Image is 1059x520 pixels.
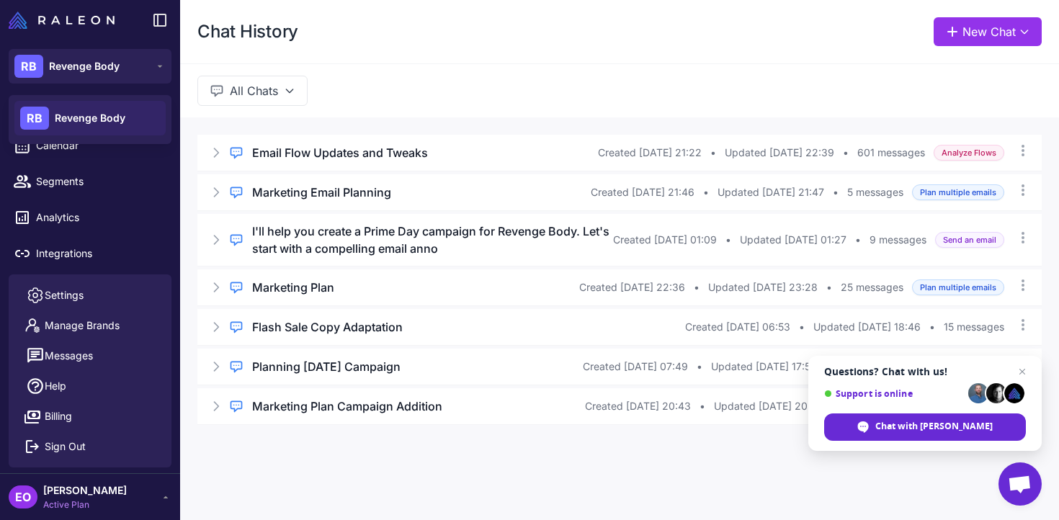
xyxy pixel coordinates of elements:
a: Analytics [6,202,174,233]
span: Segments [36,174,163,189]
span: Updated [DATE] 18:46 [813,319,921,335]
div: Chat with Raleon [824,413,1026,441]
span: 9 messages [870,232,926,248]
h3: Marketing Plan Campaign Addition [252,398,442,415]
span: Integrations [36,246,163,261]
h3: Email Flow Updates and Tweaks [252,144,428,161]
span: • [694,279,700,295]
span: Manage Brands [45,318,120,333]
span: Created [DATE] 07:49 [583,359,688,375]
span: • [855,232,861,248]
span: 601 messages [857,145,925,161]
span: Updated [DATE] 20:43 [714,398,823,414]
a: Integrations [6,238,174,269]
span: 25 messages [841,279,903,295]
a: Segments [6,166,174,197]
button: RBRevenge Body [9,49,171,84]
span: 15 messages [944,319,1004,335]
span: [PERSON_NAME] [43,483,127,498]
span: • [826,279,832,295]
span: Plan multiple emails [912,184,1004,201]
button: All Chats [197,76,308,106]
button: Sign Out [14,431,166,462]
h3: Planning [DATE] Campaign [252,358,401,375]
h3: Marketing Email Planning [252,184,391,201]
span: Updated [DATE] 21:47 [718,184,824,200]
a: Help [14,371,166,401]
span: Updated [DATE] 23:28 [708,279,818,295]
div: RB [20,107,49,130]
div: Open chat [998,462,1042,506]
span: Updated [DATE] 17:51 [711,359,815,375]
button: New Chat [934,17,1042,46]
span: Send an email [935,232,1004,248]
span: Billing [45,408,72,424]
a: Calendar [6,130,174,161]
span: Settings [45,287,84,303]
span: Created [DATE] 22:36 [579,279,685,295]
div: RB [14,55,43,78]
span: Messages [45,348,93,364]
span: • [725,232,731,248]
span: Questions? Chat with us! [824,366,1026,377]
div: EO [9,485,37,508]
span: Revenge Body [49,58,120,74]
span: Analytics [36,210,163,225]
a: Raleon Logo [9,12,120,29]
span: Updated [DATE] 22:39 [725,145,834,161]
h1: Chat History [197,20,298,43]
span: Created [DATE] 06:53 [685,319,790,335]
span: Sign Out [45,439,86,454]
span: Created [DATE] 21:46 [591,184,694,200]
span: • [703,184,709,200]
span: Revenge Body [55,110,125,126]
span: • [929,319,935,335]
span: Chat with [PERSON_NAME] [875,420,993,433]
span: • [843,145,849,161]
span: Support is online [824,388,963,399]
span: 5 messages [847,184,903,200]
span: • [833,184,839,200]
span: Created [DATE] 20:43 [585,398,691,414]
h3: I'll help you create a Prime Day campaign for Revenge Body. Let's start with a compelling email anno [252,223,613,257]
span: • [697,359,702,375]
span: Created [DATE] 01:09 [613,232,717,248]
span: Created [DATE] 21:22 [598,145,702,161]
span: • [799,319,805,335]
span: • [710,145,716,161]
img: Raleon Logo [9,12,115,29]
h3: Flash Sale Copy Adaptation [252,318,403,336]
span: Active Plan [43,498,127,511]
span: Updated [DATE] 01:27 [740,232,846,248]
button: Messages [14,341,166,371]
span: Plan multiple emails [912,279,1004,296]
span: • [700,398,705,414]
span: Help [45,378,66,394]
span: Calendar [36,138,163,153]
span: Close chat [1014,363,1031,380]
span: Analyze Flows [934,145,1004,161]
